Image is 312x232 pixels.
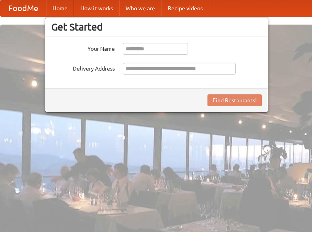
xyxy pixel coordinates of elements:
[51,21,262,33] h3: Get Started
[46,0,74,16] a: Home
[119,0,161,16] a: Who we are
[0,0,46,16] a: FoodMe
[51,43,115,53] label: Your Name
[51,63,115,73] label: Delivery Address
[161,0,209,16] a: Recipe videos
[74,0,119,16] a: How it works
[207,94,262,106] button: Find Restaurants!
